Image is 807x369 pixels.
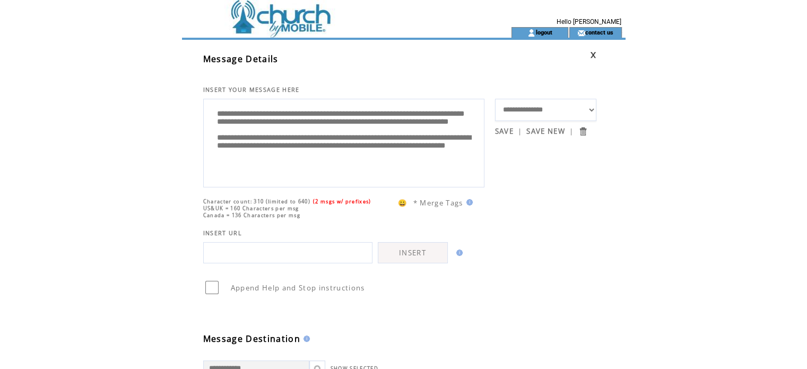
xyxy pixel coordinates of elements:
a: SAVE [495,126,514,136]
span: 😀 [398,198,407,208]
img: account_icon.gif [527,29,535,37]
img: help.gif [453,250,463,256]
input: Submit [578,126,588,136]
img: help.gif [463,199,473,205]
span: US&UK = 160 Characters per msg [203,205,299,212]
span: (2 msgs w/ prefixes) [313,198,371,205]
span: Message Details [203,53,279,65]
span: Message Destination [203,333,300,345]
span: Append Help and Stop instructions [231,283,365,293]
span: INSERT YOUR MESSAGE HERE [203,86,300,93]
span: Hello [PERSON_NAME] [557,18,621,25]
span: | [569,126,574,136]
img: contact_us_icon.gif [577,29,585,37]
a: contact us [585,29,613,36]
span: | [518,126,522,136]
span: * Merge Tags [413,198,463,208]
img: help.gif [300,336,310,342]
span: Character count: 310 (limited to 640) [203,198,310,205]
span: INSERT URL [203,229,242,237]
a: logout [535,29,552,36]
a: SAVE NEW [526,126,565,136]
span: Canada = 136 Characters per msg [203,212,300,219]
a: INSERT [378,242,448,263]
